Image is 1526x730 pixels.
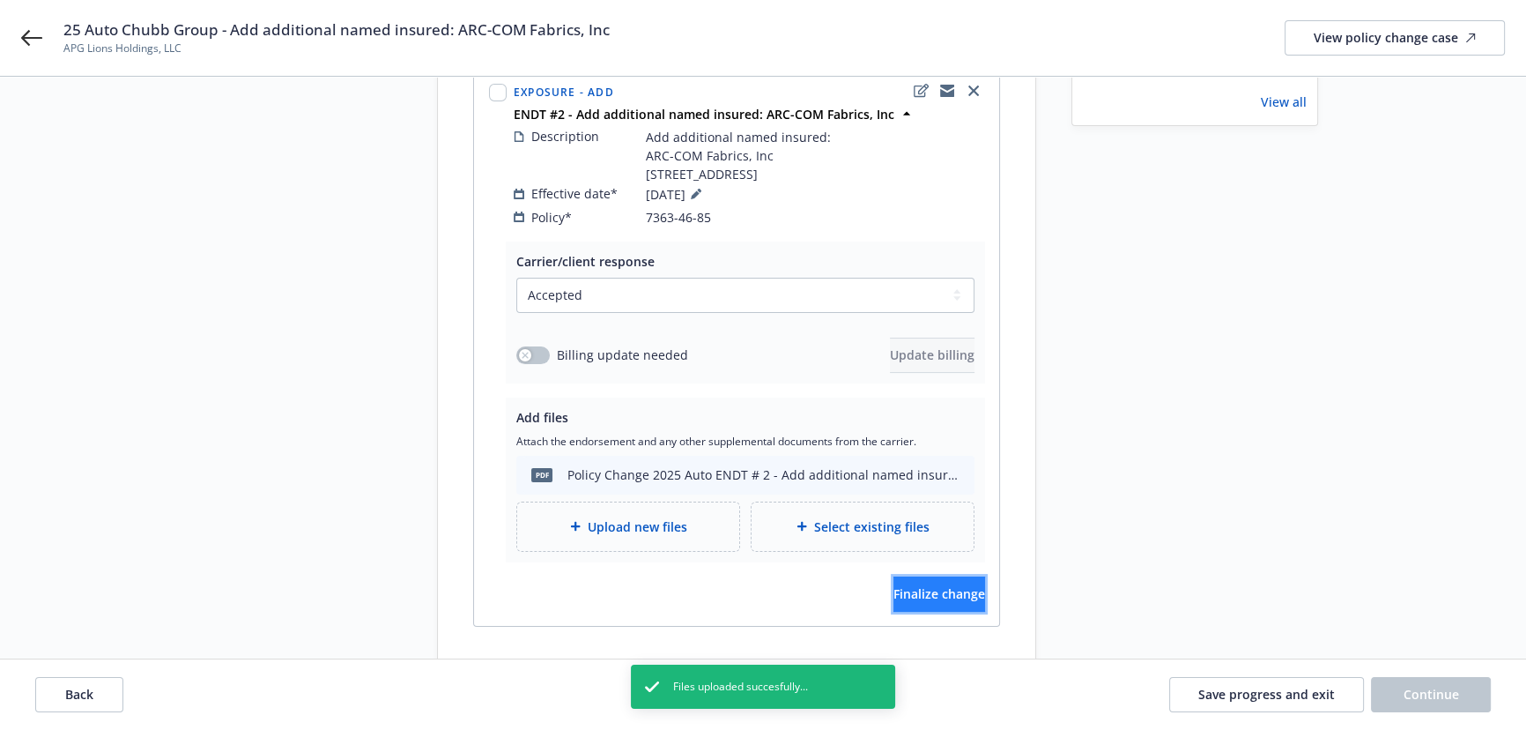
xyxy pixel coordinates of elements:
span: 25 Auto Chubb Group - Add additional named insured: ARC-COM Fabrics, Inc [63,19,610,41]
span: Upload new files [588,518,687,536]
a: edit [910,80,931,101]
a: copyLogging [937,80,958,101]
span: Finalize change [893,585,985,602]
button: Save progress and exit [1169,677,1364,712]
span: Update billing [890,346,974,363]
button: Update billing [890,338,974,373]
button: Back [35,677,123,712]
a: View all [1261,93,1307,111]
span: Add files [516,409,568,426]
span: Effective date* [531,184,618,203]
span: Select existing files [814,518,930,536]
span: Policy* [531,208,572,227]
span: Continue [1404,686,1459,703]
span: Attach the endorsement and any other supplemental documents from the carrier. [516,434,974,449]
button: Continue [1371,677,1491,712]
span: [DATE] [646,183,707,205]
strong: ENDT #2 - Add additional named insured: ARC-COM Fabrics, Inc [514,106,894,123]
span: Back [65,686,93,703]
div: Select existing files [751,502,974,552]
span: pdf [531,468,552,481]
a: close [963,80,984,101]
span: Billing update needed [557,346,688,364]
div: Policy Change 2025 Auto ENDT # 2 - Add additional named insured ARC-COM Fabrics, Inc.pdf [567,466,960,484]
span: APG Lions Holdings, LLC [63,41,610,56]
span: Exposure - Add [514,85,614,100]
span: Save progress and exit [1198,686,1335,703]
span: Files uploaded succesfully... [673,679,808,695]
span: 7363-46-85 [646,208,711,227]
div: View policy change case [1314,21,1476,55]
div: Upload new files [516,502,740,552]
button: Finalize change [893,577,985,612]
span: Add additional named insured: ARC-COM Fabrics, Inc [STREET_ADDRESS] [646,128,831,183]
span: Description [531,127,599,145]
span: Carrier/client response [516,253,655,270]
a: View policy change case [1285,20,1505,56]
